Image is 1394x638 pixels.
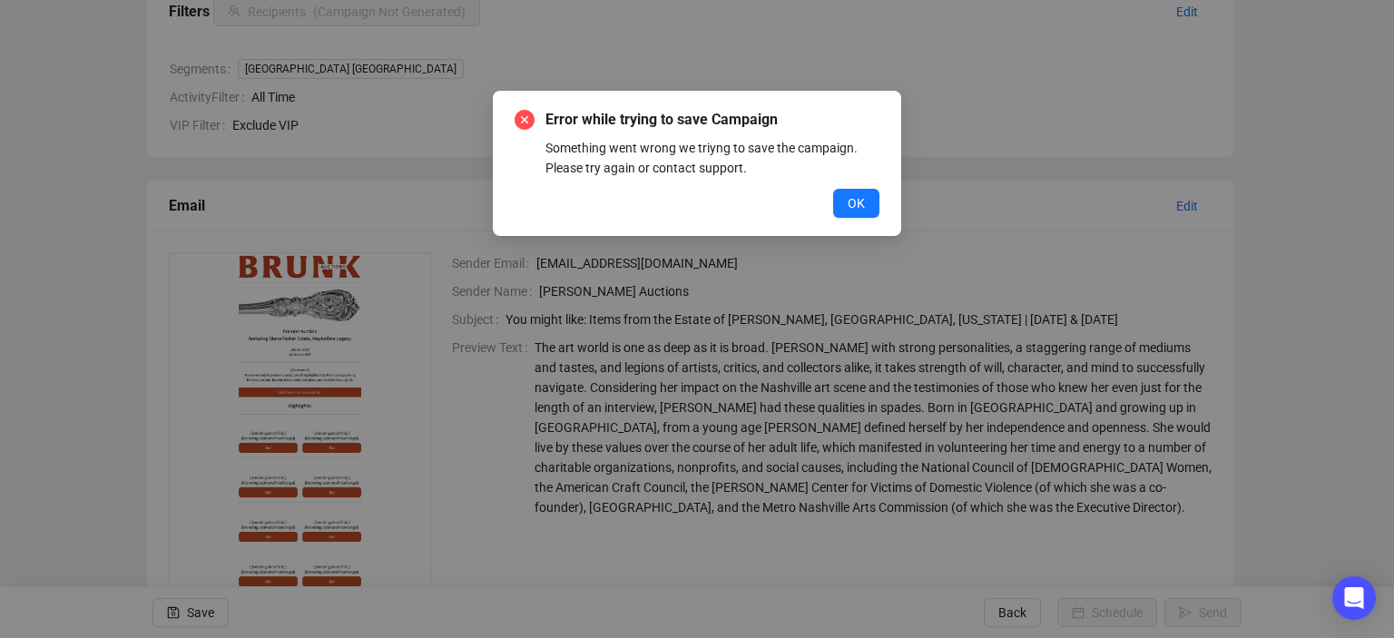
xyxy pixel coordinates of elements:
[545,138,879,178] div: Something went wrong we triyng to save the campaign. Please try again or contact support.
[515,110,535,130] span: close-circle
[1332,576,1376,620] div: Open Intercom Messenger
[848,193,865,213] span: OK
[833,189,879,218] button: OK
[545,109,879,131] span: Error while trying to save Campaign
